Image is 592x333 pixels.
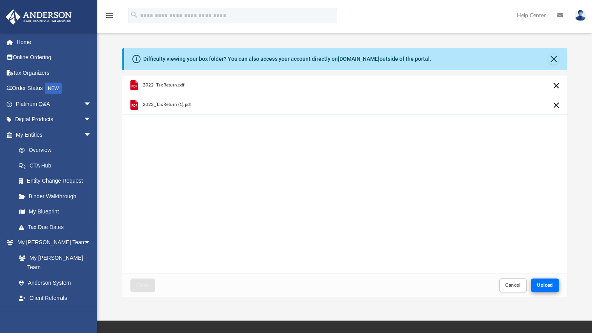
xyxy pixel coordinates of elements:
a: Home [5,34,103,50]
span: Cancel [505,283,521,287]
span: arrow_drop_down [84,306,99,322]
a: Anderson System [11,275,99,291]
span: 2023_TaxReturn (1).pdf [142,102,191,107]
a: Client Referrals [11,291,99,306]
button: Close [548,54,559,65]
a: Platinum Q&Aarrow_drop_down [5,96,103,112]
a: My Documentsarrow_drop_down [5,306,99,321]
button: Close [130,278,155,292]
a: menu [105,15,114,20]
a: Online Ordering [5,50,103,65]
div: grid [122,76,567,273]
a: My Blueprint [11,204,99,220]
button: Cancel this upload [552,81,561,90]
a: My [PERSON_NAME] Team [11,250,95,275]
a: Binder Walkthrough [11,189,103,204]
a: Order StatusNEW [5,81,103,97]
a: Digital Productsarrow_drop_down [5,112,103,127]
i: menu [105,11,114,20]
a: CTA Hub [11,158,103,173]
span: arrow_drop_down [84,235,99,251]
img: Anderson Advisors Platinum Portal [4,9,74,25]
a: Overview [11,143,103,158]
a: My Entitiesarrow_drop_down [5,127,103,143]
span: Close [136,283,149,287]
div: Difficulty viewing your box folder? You can also access your account directly on outside of the p... [143,55,431,63]
button: Cancel [499,278,527,292]
a: My [PERSON_NAME] Teamarrow_drop_down [5,235,99,250]
button: Cancel this upload [552,100,561,110]
span: 2022_TaxReturn.pdf [142,83,184,88]
span: arrow_drop_down [84,112,99,128]
span: arrow_drop_down [84,127,99,143]
a: Entity Change Request [11,173,103,189]
span: Upload [537,283,553,287]
button: Upload [531,278,559,292]
a: Tax Organizers [5,65,103,81]
span: arrow_drop_down [84,96,99,112]
a: Tax Due Dates [11,219,103,235]
div: NEW [45,83,62,94]
img: User Pic [574,10,586,21]
i: search [130,11,139,19]
a: [DOMAIN_NAME] [338,56,379,62]
div: Upload [122,76,567,297]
